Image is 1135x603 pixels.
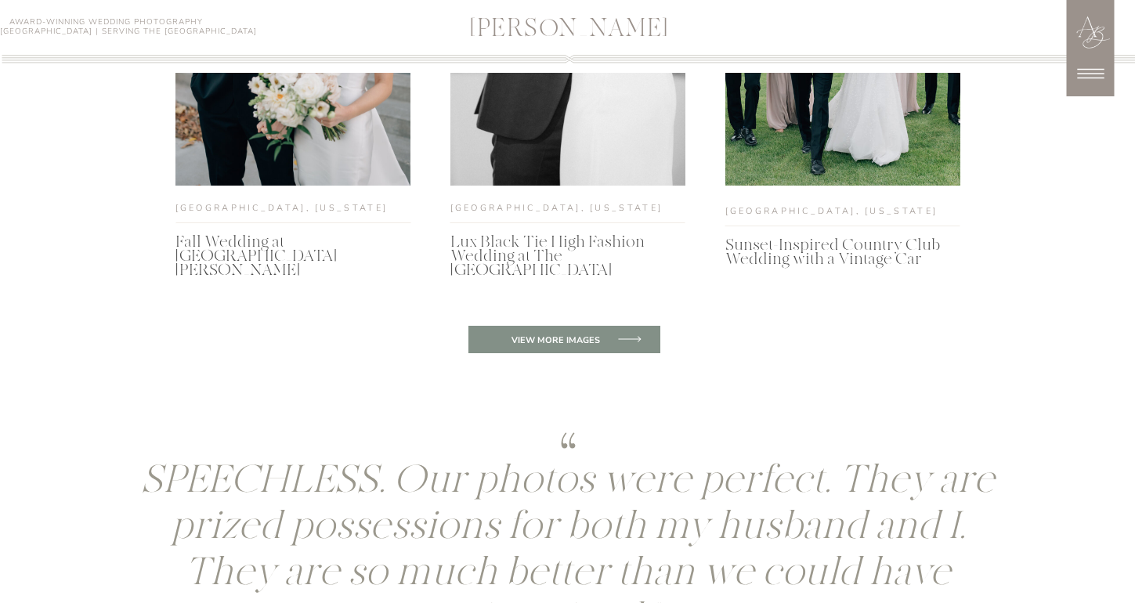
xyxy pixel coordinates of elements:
[725,238,952,268] a: Sunset-Inspired Country Club Wedding with a Vintage Car
[725,203,952,218] p: [GEOGRAPHIC_DATA], [US_STATE]
[175,200,403,215] p: [GEOGRAPHIC_DATA], [US_STATE]
[385,16,755,45] a: [PERSON_NAME]
[511,334,600,346] b: View More IMages
[450,235,678,265] a: Lux Black Tie High Fashion Wedding at The [GEOGRAPHIC_DATA]
[175,235,403,265] a: Fall Wedding at [GEOGRAPHIC_DATA][PERSON_NAME]
[491,335,620,346] a: View More IMages
[450,200,678,215] p: [GEOGRAPHIC_DATA], [US_STATE]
